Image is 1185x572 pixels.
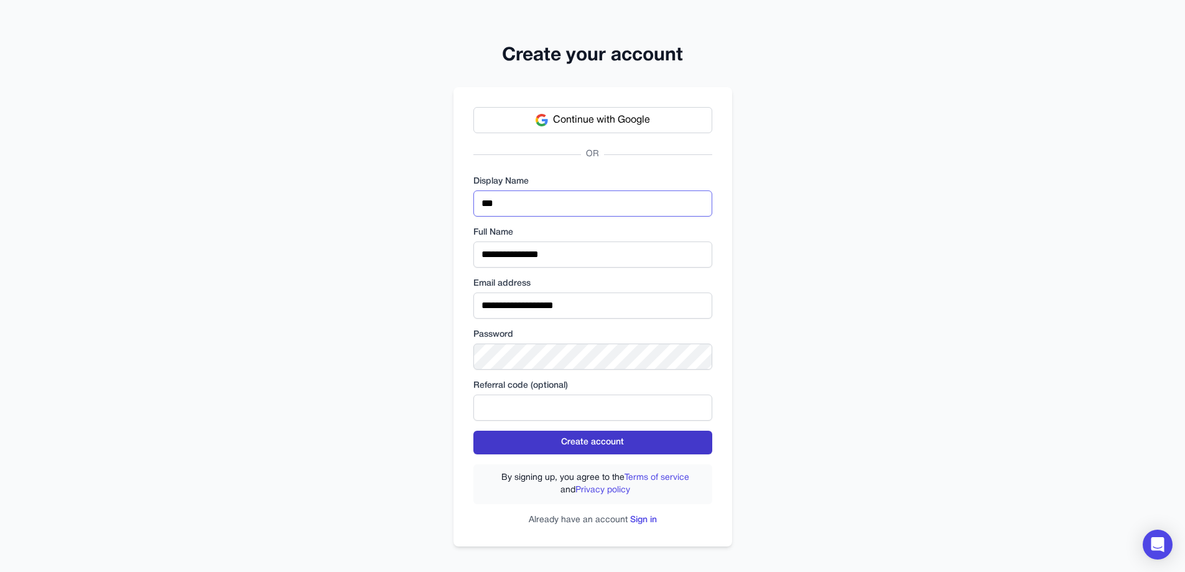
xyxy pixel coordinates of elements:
p: Already have an account [473,514,712,527]
img: Google [536,114,548,126]
label: Full Name [473,227,712,239]
a: Terms of service [625,474,689,482]
div: Open Intercom Messenger [1143,530,1173,560]
label: Email address [473,278,712,290]
label: By signing up, you agree to the and [486,472,705,497]
label: Display Name [473,176,712,188]
label: Referral code (optional) [473,380,712,392]
span: OR [581,148,604,161]
button: Create account [473,431,712,454]
a: Privacy policy [575,486,630,494]
a: Sign in [630,516,657,524]
label: Password [473,329,712,341]
h2: Create your account [453,45,732,67]
button: Continue with Google [473,107,712,133]
span: Continue with Google [553,113,650,128]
